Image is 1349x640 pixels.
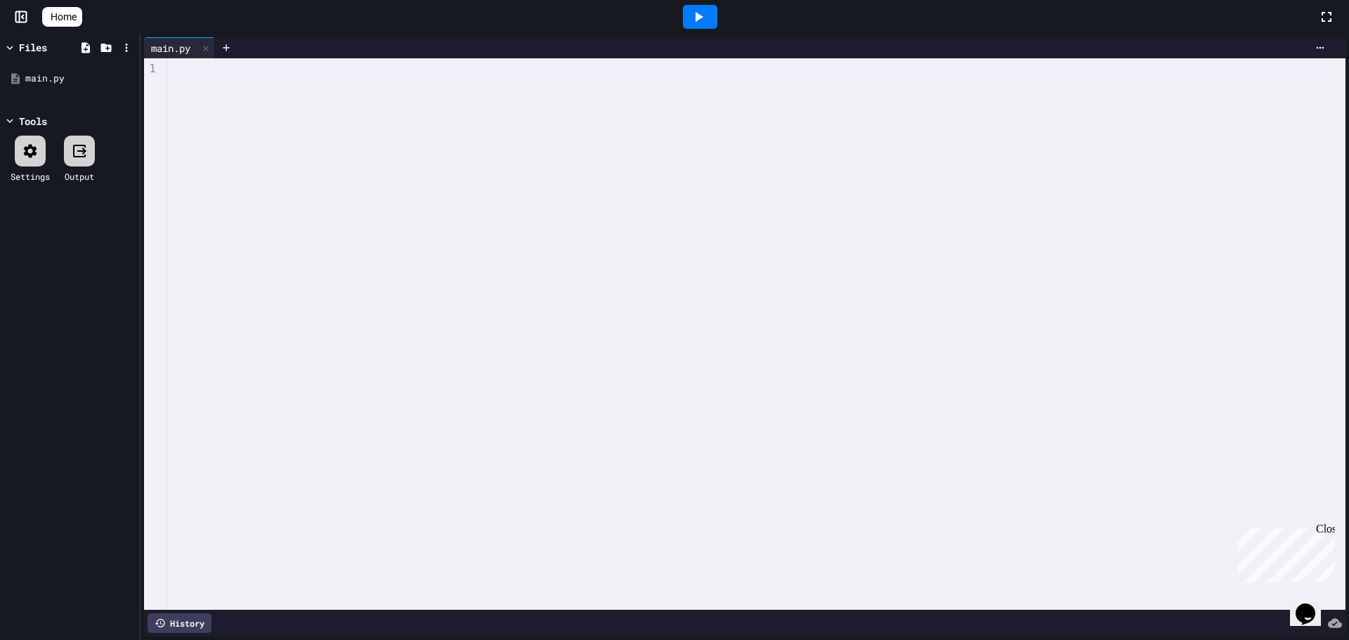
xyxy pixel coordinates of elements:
a: Home [42,7,82,27]
div: main.py [25,72,135,86]
div: Tools [19,114,47,129]
div: Chat with us now!Close [6,6,97,89]
div: main.py [144,41,197,55]
div: Output [65,170,94,183]
span: Home [51,10,77,24]
div: Settings [11,170,50,183]
div: 1 [144,61,158,77]
div: main.py [144,37,215,58]
iframe: chat widget [1232,523,1335,582]
div: History [148,613,211,633]
div: Files [19,40,47,55]
iframe: chat widget [1290,584,1335,626]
